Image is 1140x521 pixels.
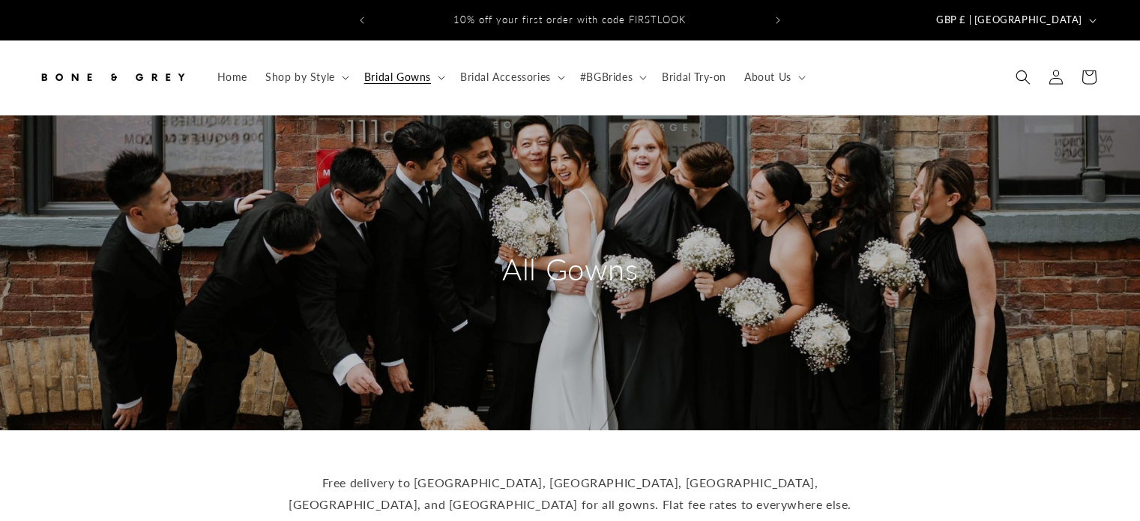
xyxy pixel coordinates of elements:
span: GBP £ | [GEOGRAPHIC_DATA] [936,13,1082,28]
button: Previous announcement [346,6,379,34]
button: Next announcement [761,6,794,34]
span: Bridal Gowns [364,70,431,84]
span: Home [217,70,247,84]
span: Bridal Accessories [460,70,551,84]
span: 10% off your first order with code FIRSTLOOK [453,13,686,25]
span: Shop by Style [265,70,335,84]
summary: #BGBrides [571,61,653,93]
summary: Search [1007,61,1040,94]
span: #BGBrides [580,70,633,84]
span: Bridal Try-on [662,70,726,84]
button: GBP £ | [GEOGRAPHIC_DATA] [927,6,1103,34]
summary: Bridal Gowns [355,61,451,93]
summary: Bridal Accessories [451,61,571,93]
summary: Shop by Style [256,61,355,93]
a: Home [208,61,256,93]
a: Bone and Grey Bridal [32,55,193,100]
img: Bone and Grey Bridal [37,61,187,94]
h2: All Gowns [428,250,713,289]
span: About Us [744,70,791,84]
summary: About Us [735,61,812,93]
p: Free delivery to [GEOGRAPHIC_DATA], [GEOGRAPHIC_DATA], [GEOGRAPHIC_DATA], [GEOGRAPHIC_DATA], and ... [278,472,863,516]
a: Bridal Try-on [653,61,735,93]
